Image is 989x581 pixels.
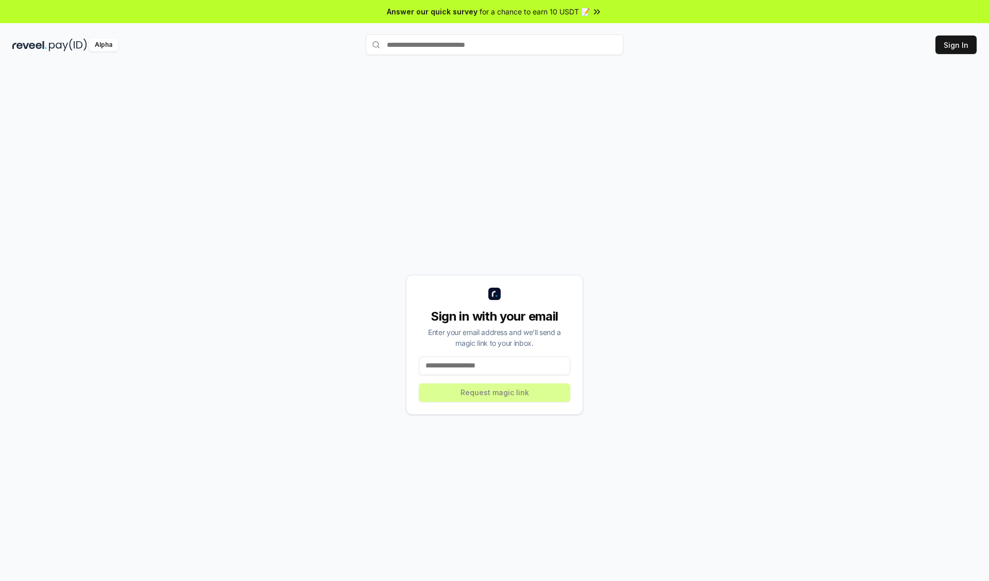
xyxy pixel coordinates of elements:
img: logo_small [488,288,501,300]
span: Answer our quick survey [387,6,478,17]
button: Sign In [935,36,977,54]
div: Alpha [89,39,118,51]
span: for a chance to earn 10 USDT 📝 [480,6,590,17]
div: Sign in with your email [419,308,570,325]
img: reveel_dark [12,39,47,51]
div: Enter your email address and we’ll send a magic link to your inbox. [419,327,570,348]
img: pay_id [49,39,87,51]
